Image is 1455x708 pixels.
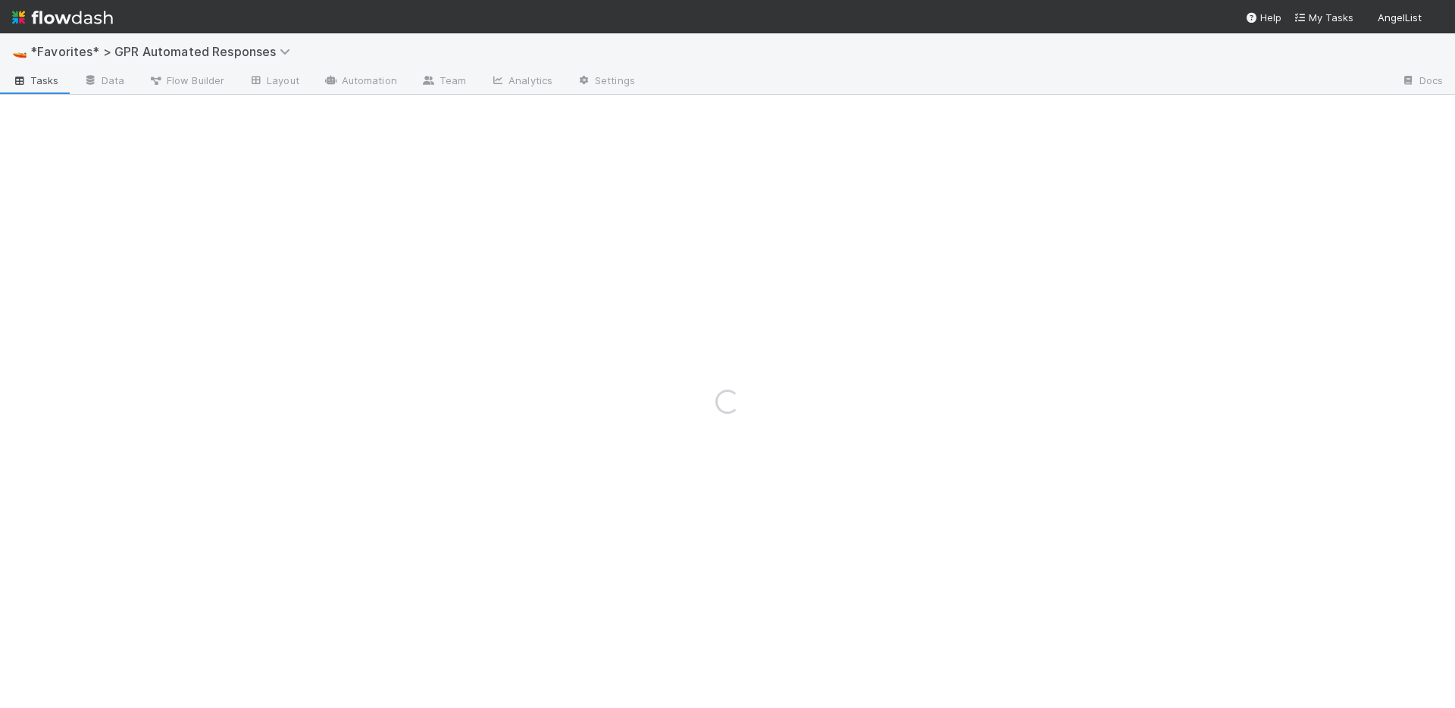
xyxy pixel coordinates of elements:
span: My Tasks [1294,11,1353,23]
a: Analytics [478,70,565,94]
a: Team [409,70,478,94]
a: Flow Builder [136,70,236,94]
a: Data [71,70,136,94]
img: logo-inverted-e16ddd16eac7371096b0.svg [12,5,113,30]
a: Settings [565,70,647,94]
span: AngelList [1378,11,1422,23]
span: Tasks [12,73,59,88]
div: Help [1245,10,1281,25]
img: avatar_218ae7b5-dcd5-4ccc-b5d5-7cc00ae2934f.png [1428,11,1443,26]
a: Docs [1389,70,1455,94]
a: My Tasks [1294,10,1353,25]
span: Flow Builder [149,73,224,88]
a: Layout [236,70,311,94]
span: *Favorites* > GPR Automated Responses [30,44,298,59]
a: Automation [311,70,409,94]
span: 🚤 [12,45,27,58]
